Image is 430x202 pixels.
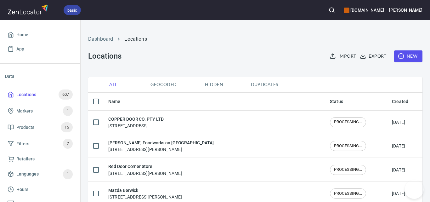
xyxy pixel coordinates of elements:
[399,52,417,60] span: New
[5,152,75,166] a: Retailers
[63,107,73,115] span: 1
[392,190,405,197] div: [DATE]
[392,119,405,125] div: [DATE]
[108,163,182,170] h6: Red Door Corner Store
[5,136,75,152] a: Filters7
[394,50,422,62] button: New
[5,86,75,103] a: Locations607
[108,187,182,200] div: [STREET_ADDRESS][PERSON_NAME]
[16,91,36,99] span: Locations
[108,139,214,146] h6: [PERSON_NAME] Foodworks on [GEOGRAPHIC_DATA]
[328,50,359,62] button: Import
[330,191,366,197] span: PROCESSING...
[108,187,182,194] h6: Mazda Berwick
[124,36,147,42] a: Locations
[92,81,135,89] span: All
[5,103,75,119] a: Markers1
[88,36,113,42] a: Dashboard
[108,163,182,176] div: [STREET_ADDRESS][PERSON_NAME]
[387,93,422,111] th: Created
[361,52,386,60] span: Export
[64,7,81,14] span: basic
[392,143,405,149] div: [DATE]
[16,155,35,163] span: Retailers
[330,143,366,149] span: PROCESSING...
[16,124,34,131] span: Products
[330,119,366,125] span: PROCESSING...
[8,3,50,16] img: zenlocator
[142,81,185,89] span: Geocoded
[5,28,75,42] a: Home
[63,170,73,178] span: 1
[344,8,349,13] button: color-CE600E
[16,170,39,178] span: Languages
[108,116,164,129] div: [STREET_ADDRESS]
[392,167,405,173] div: [DATE]
[5,42,75,56] a: App
[16,186,28,193] span: Hours
[5,69,75,84] li: Data
[88,35,422,43] nav: breadcrumb
[16,31,28,39] span: Home
[59,91,73,98] span: 607
[16,140,29,148] span: Filters
[108,139,214,153] div: [STREET_ADDRESS][PERSON_NAME]
[5,182,75,197] a: Hours
[325,93,387,111] th: Status
[389,3,422,17] button: [PERSON_NAME]
[63,140,73,147] span: 7
[331,52,356,60] span: Import
[16,107,33,115] span: Markers
[61,124,73,131] span: 15
[103,93,325,111] th: Name
[389,7,422,14] h6: [PERSON_NAME]
[88,52,121,61] h3: Locations
[16,45,24,53] span: App
[344,7,384,14] h6: [DOMAIN_NAME]
[193,81,235,89] span: Hidden
[330,167,366,173] span: PROCESSING...
[64,5,81,15] div: basic
[359,50,389,62] button: Export
[5,166,75,182] a: Languages1
[405,180,424,199] iframe: Help Scout Beacon - Open
[243,81,286,89] span: Duplicates
[108,116,164,123] h6: COPPER DOOR CO. PTY LTD
[5,119,75,136] a: Products15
